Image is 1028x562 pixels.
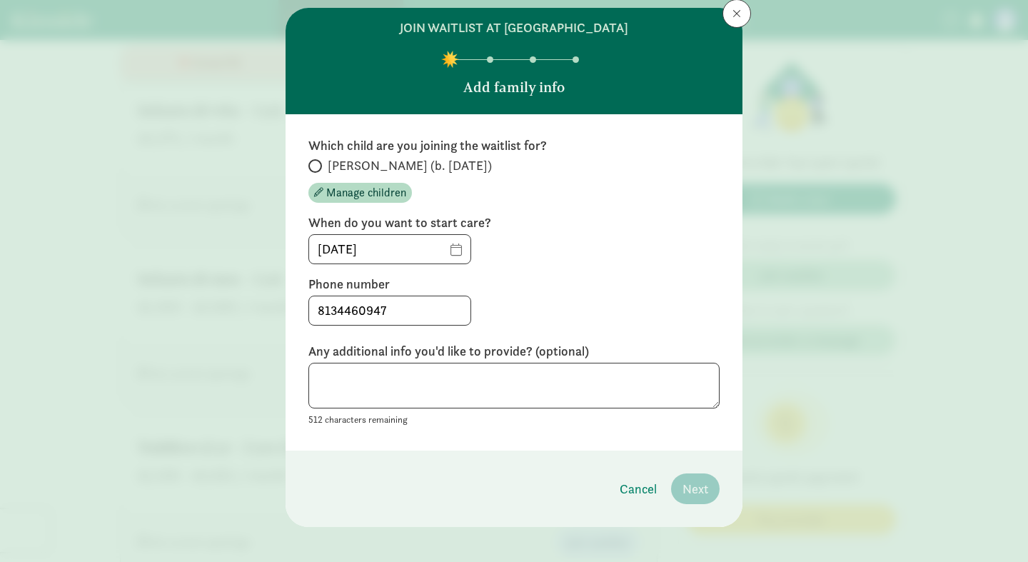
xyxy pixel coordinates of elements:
[308,137,720,154] label: Which child are you joining the waitlist for?
[328,157,492,174] span: [PERSON_NAME] (b. [DATE])
[400,19,628,36] h6: join waitlist at [GEOGRAPHIC_DATA]
[308,343,720,360] label: Any additional info you'd like to provide? (optional)
[309,296,470,325] input: 5555555555
[671,473,720,504] button: Next
[608,473,668,504] button: Cancel
[620,479,657,498] span: Cancel
[308,413,408,426] small: 512 characters remaining
[308,276,720,293] label: Phone number
[308,214,720,231] label: When do you want to start care?
[463,77,565,97] p: Add family info
[682,479,708,498] span: Next
[308,183,412,203] button: Manage children
[326,184,406,201] span: Manage children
